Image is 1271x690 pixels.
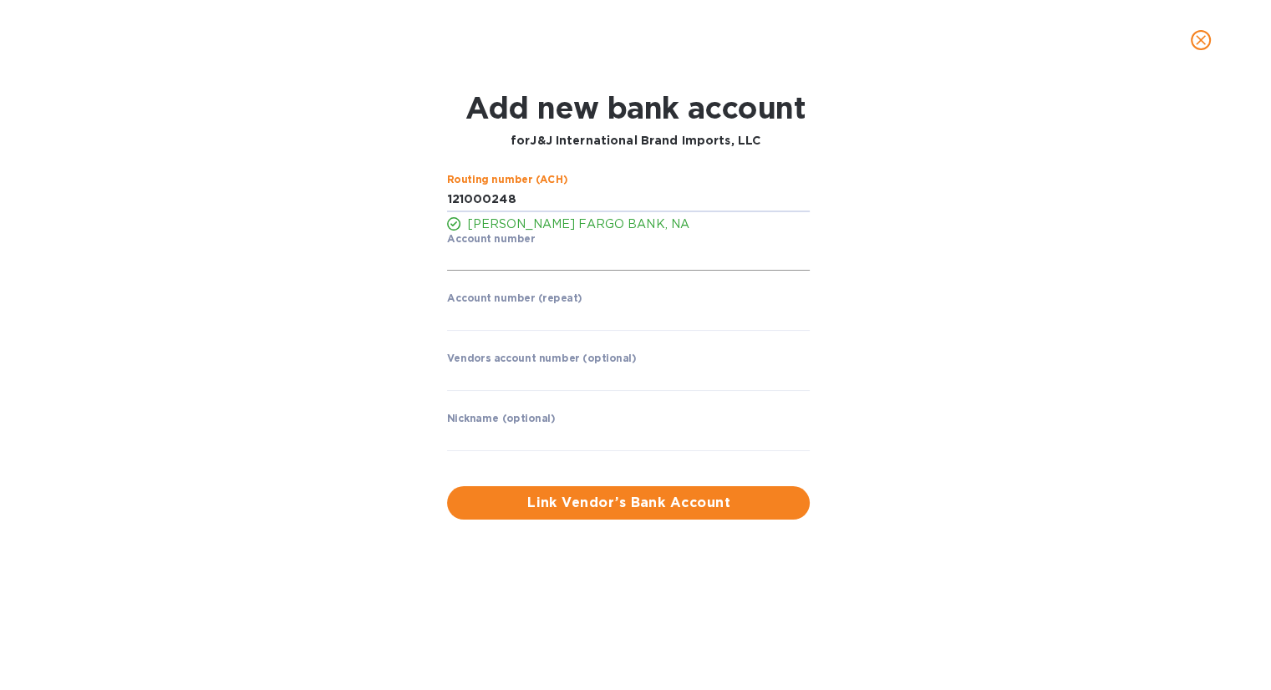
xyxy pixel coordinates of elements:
label: Vendors account number (optional) [447,354,636,364]
b: for J&J International Brand Imports, LLC [511,134,760,147]
label: Routing number (ACH) [447,175,567,185]
label: Nickname (optional) [447,414,556,424]
button: close [1181,20,1221,60]
span: Link Vendor’s Bank Account [460,493,796,513]
label: Account number [447,234,535,244]
button: Link Vendor’s Bank Account [447,486,810,520]
h1: Add new bank account [465,90,806,125]
p: [PERSON_NAME] FARGO BANK, NA [467,216,810,233]
label: Account number (repeat) [447,294,582,304]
